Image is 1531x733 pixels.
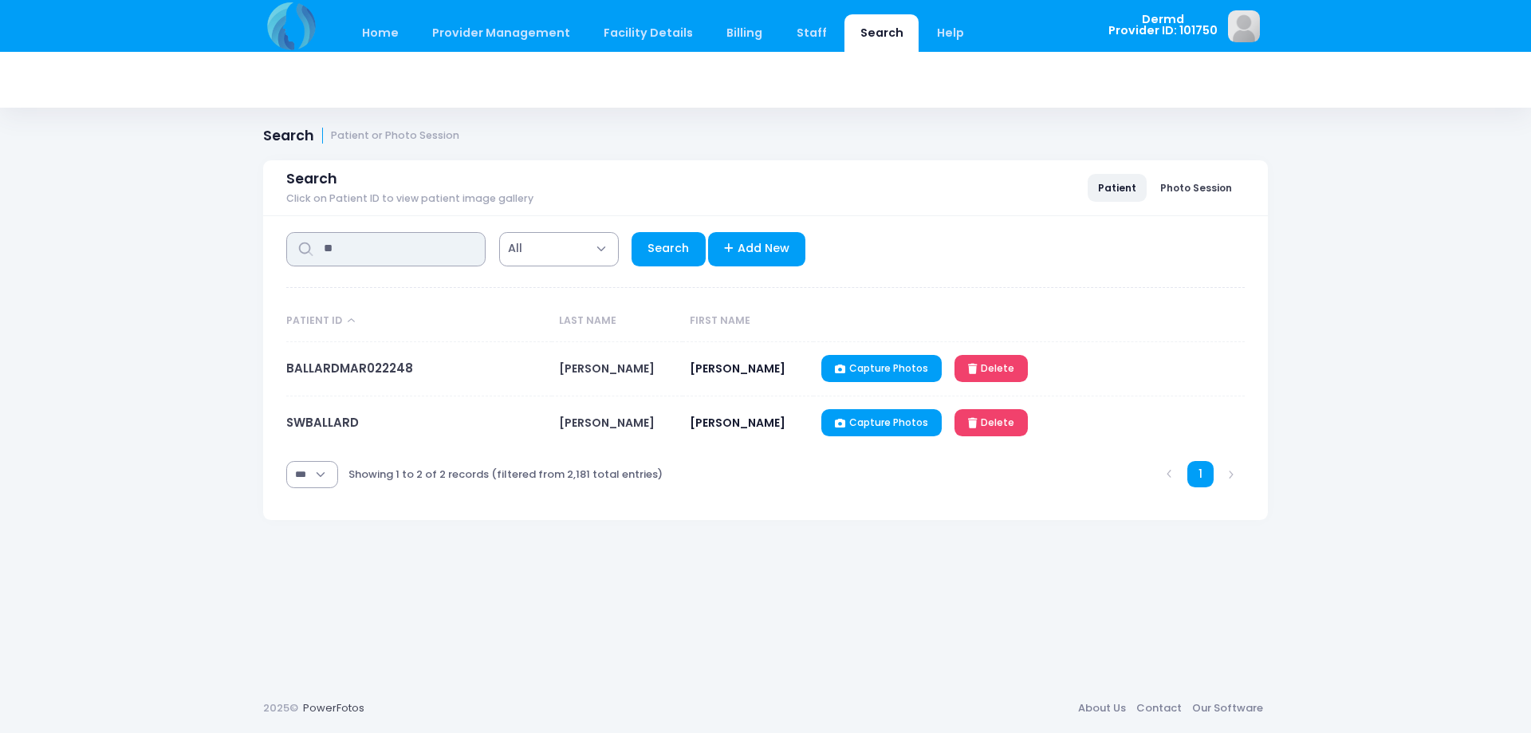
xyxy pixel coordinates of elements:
h1: Search [263,128,459,144]
span: All [508,240,522,257]
a: BALLARDMAR022248 [286,360,413,376]
a: Search [632,232,706,266]
a: Search [844,14,919,52]
a: PowerFotos [303,700,364,715]
span: [PERSON_NAME] [559,361,655,376]
a: Help [922,14,980,52]
a: Add New [708,232,806,266]
a: Provider Management [416,14,585,52]
a: Facility Details [588,14,709,52]
img: image [1228,10,1260,42]
span: 2025© [263,700,298,715]
th: Last Name: activate to sort column ascending [552,301,683,342]
span: [PERSON_NAME] [690,415,785,431]
span: Search [286,171,337,187]
span: Click on Patient ID to view patient image gallery [286,193,533,205]
a: Home [346,14,414,52]
a: Staff [781,14,842,52]
a: Billing [711,14,778,52]
a: Capture Photos [821,409,942,436]
th: First Name: activate to sort column ascending [683,301,814,342]
span: [PERSON_NAME] [690,361,785,376]
a: Contact [1131,694,1187,723]
a: Photo Session [1150,174,1242,201]
div: Showing 1 to 2 of 2 records (filtered from 2,181 total entries) [348,456,663,493]
a: Delete [954,355,1028,382]
span: [PERSON_NAME] [559,415,655,431]
a: Our Software [1187,694,1268,723]
a: SWBALLARD [286,414,359,431]
a: 1 [1187,461,1214,487]
span: All [499,232,619,266]
small: Patient or Photo Session [331,130,459,142]
a: Capture Photos [821,355,942,382]
a: Delete [954,409,1028,436]
span: Dermd Provider ID: 101750 [1108,14,1218,37]
a: Patient [1088,174,1147,201]
a: About Us [1072,694,1131,723]
th: Patient ID: activate to sort column descending [286,301,551,342]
